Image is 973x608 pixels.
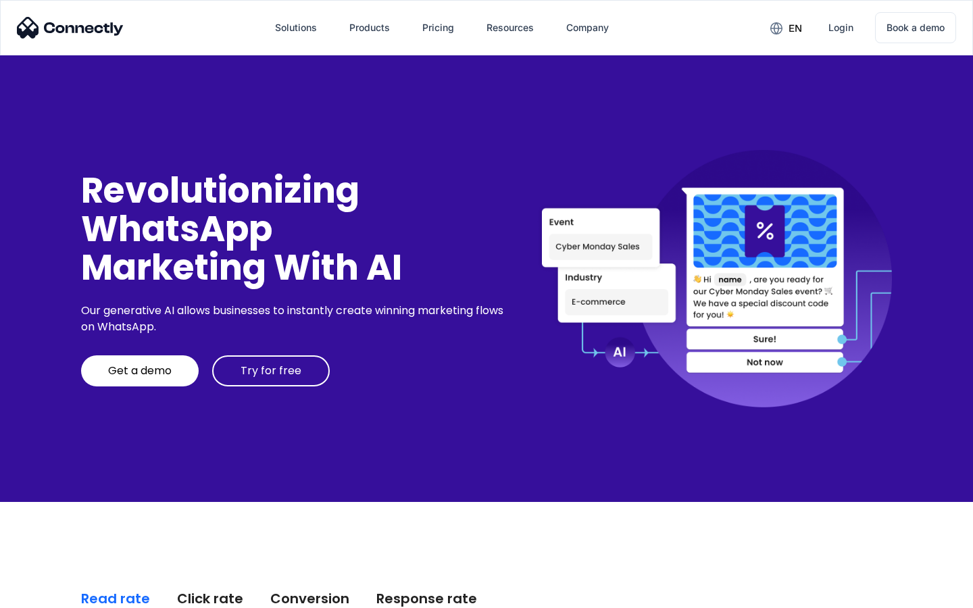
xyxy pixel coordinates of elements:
div: Our generative AI allows businesses to instantly create winning marketing flows on WhatsApp. [81,303,508,335]
a: Get a demo [81,355,199,386]
div: Conversion [270,589,349,608]
div: Pricing [422,18,454,37]
div: en [789,19,802,38]
div: Solutions [275,18,317,37]
a: Try for free [212,355,330,386]
div: Revolutionizing WhatsApp Marketing With AI [81,171,508,287]
a: Pricing [411,11,465,44]
div: Response rate [376,589,477,608]
div: Try for free [241,364,301,378]
div: Get a demo [108,364,172,378]
div: Products [349,18,390,37]
div: Resources [487,18,534,37]
div: Read rate [81,589,150,608]
img: Connectly Logo [17,17,124,39]
div: Company [566,18,609,37]
a: Book a demo [875,12,956,43]
a: Login [818,11,864,44]
div: Login [828,18,853,37]
div: Click rate [177,589,243,608]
